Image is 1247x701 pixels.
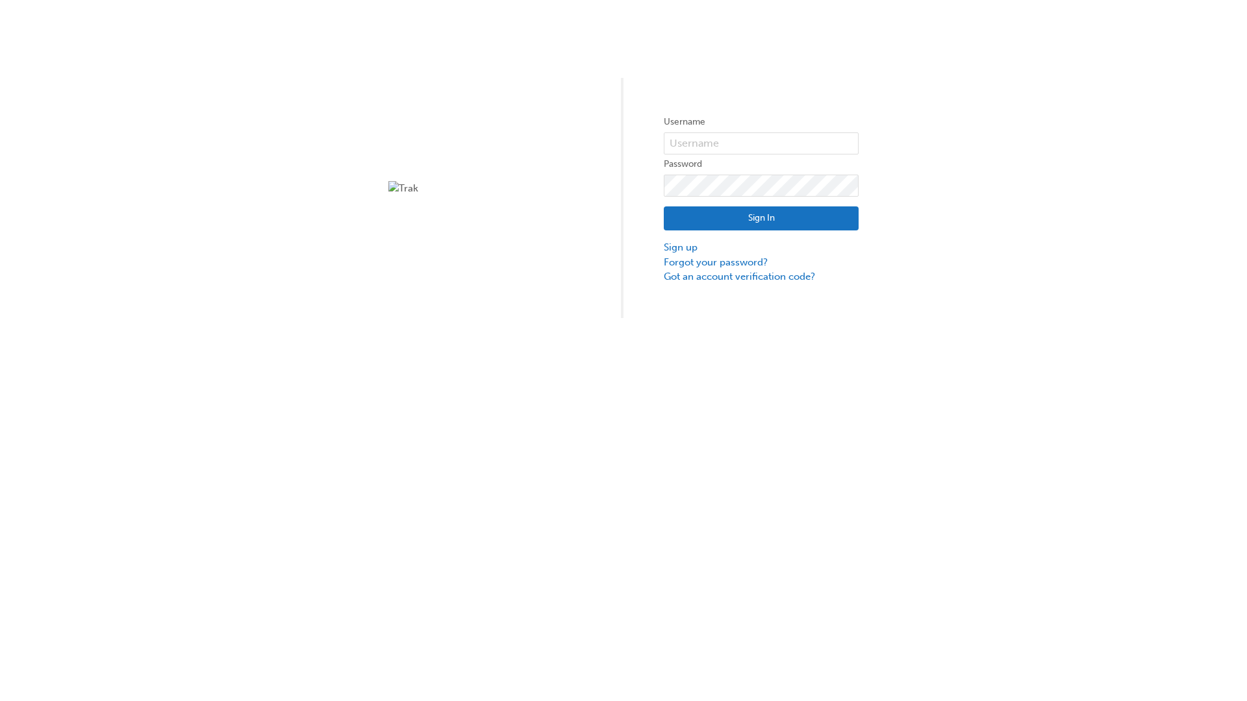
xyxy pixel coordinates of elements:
[388,181,583,196] img: Trak
[664,269,859,284] a: Got an account verification code?
[664,132,859,154] input: Username
[664,240,859,255] a: Sign up
[664,114,859,130] label: Username
[664,255,859,270] a: Forgot your password?
[664,156,859,172] label: Password
[664,206,859,231] button: Sign In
